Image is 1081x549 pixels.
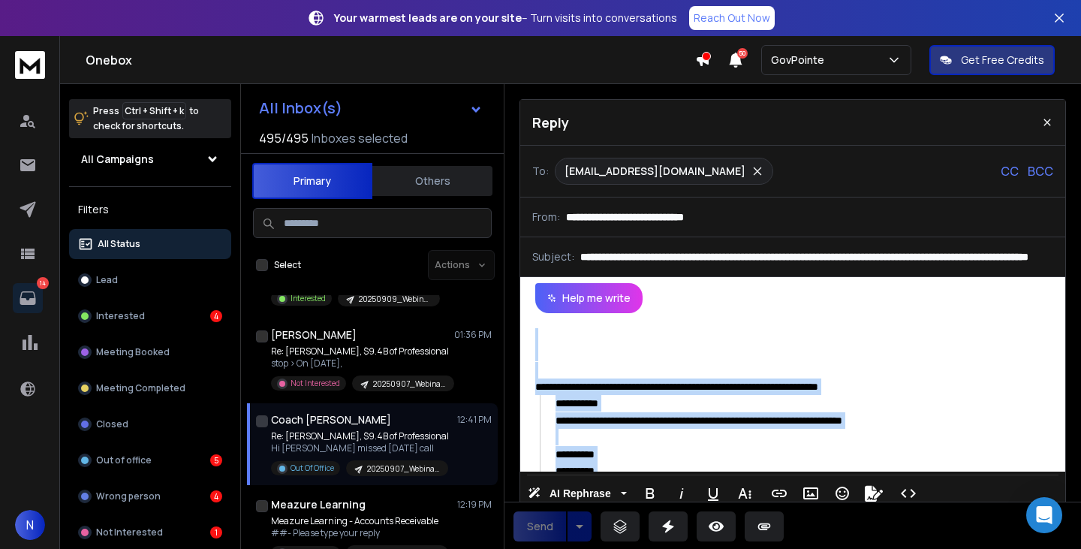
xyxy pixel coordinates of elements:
[271,357,451,370] p: stop > On [DATE],
[334,11,677,26] p: – Turn visits into conversations
[547,487,614,500] span: AI Rephrase
[367,463,439,475] p: 20250907_Webinar-[PERSON_NAME] (0910-11)-Nationwide Marketing Support Contracts
[93,104,199,134] p: Press to check for shortcuts.
[291,378,340,389] p: Not Interested
[81,152,154,167] h1: All Campaigns
[312,129,408,147] h3: Inboxes selected
[532,112,569,133] p: Reply
[532,249,574,264] p: Subject:
[291,463,334,474] p: Out Of Office
[274,259,301,271] label: Select
[961,53,1044,68] p: Get Free Credits
[1028,162,1053,180] p: BCC
[96,382,185,394] p: Meeting Completed
[929,45,1055,75] button: Get Free Credits
[796,478,825,508] button: Insert Image (Ctrl+P)
[15,510,45,540] button: N
[210,310,222,322] div: 4
[271,430,449,442] p: Re: [PERSON_NAME], $9.4B of Professional
[86,51,695,69] h1: Onebox
[96,490,161,502] p: Wrong person
[247,93,495,123] button: All Inbox(s)
[69,409,231,439] button: Closed
[69,229,231,259] button: All Status
[69,517,231,547] button: Not Interested1
[69,337,231,367] button: Meeting Booked
[98,238,140,250] p: All Status
[372,164,492,198] button: Others
[96,274,118,286] p: Lead
[15,51,45,79] img: logo
[291,293,326,304] p: Interested
[694,11,770,26] p: Reach Out Now
[122,102,186,119] span: Ctrl + Shift + k
[771,53,830,68] p: GovPointe
[96,526,163,538] p: Not Interested
[828,478,857,508] button: Emoticons
[667,478,696,508] button: Italic (Ctrl+I)
[1001,162,1019,180] p: CC
[69,301,231,331] button: Interested4
[69,144,231,174] button: All Campaigns
[96,418,128,430] p: Closed
[765,478,793,508] button: Insert Link (Ctrl+K)
[359,294,431,305] p: 20250909_Webinar-[PERSON_NAME](09011-0912)-NAICS EDU Support - Nationwide Contracts
[252,163,372,199] button: Primary
[210,454,222,466] div: 5
[532,210,560,225] p: From:
[69,481,231,511] button: Wrong person4
[210,526,222,538] div: 1
[532,164,549,179] p: To:
[457,499,492,511] p: 12:19 PM
[271,515,448,527] p: Meazure Learning - Accounts Receivable
[565,164,745,179] p: [EMAIL_ADDRESS][DOMAIN_NAME]
[69,445,231,475] button: Out of office5
[271,497,366,512] h1: Meazure Learning
[271,442,449,454] p: Hi [PERSON_NAME] missed [DATE] call
[454,329,492,341] p: 01:36 PM
[259,101,342,116] h1: All Inbox(s)
[636,478,664,508] button: Bold (Ctrl+B)
[271,527,448,539] p: ##- Please type your reply
[535,283,643,313] button: Help me write
[457,414,492,426] p: 12:41 PM
[525,478,630,508] button: AI Rephrase
[259,129,309,147] span: 495 / 495
[1026,497,1062,533] div: Open Intercom Messenger
[373,379,445,390] p: 20250907_Webinar-[PERSON_NAME] (0910-11)-Nationwide Marketing Support Contracts
[69,265,231,295] button: Lead
[69,199,231,220] h3: Filters
[699,478,727,508] button: Underline (Ctrl+U)
[69,373,231,403] button: Meeting Completed
[334,11,522,25] strong: Your warmest leads are on your site
[13,283,43,313] a: 14
[210,490,222,502] div: 4
[96,346,170,358] p: Meeting Booked
[860,478,888,508] button: Signature
[730,478,759,508] button: More Text
[737,48,748,59] span: 50
[37,277,49,289] p: 14
[689,6,775,30] a: Reach Out Now
[271,412,391,427] h1: Coach [PERSON_NAME]
[96,310,145,322] p: Interested
[271,345,451,357] p: Re: [PERSON_NAME], $9.4B of Professional
[271,327,357,342] h1: [PERSON_NAME]
[894,478,923,508] button: Code View
[96,454,152,466] p: Out of office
